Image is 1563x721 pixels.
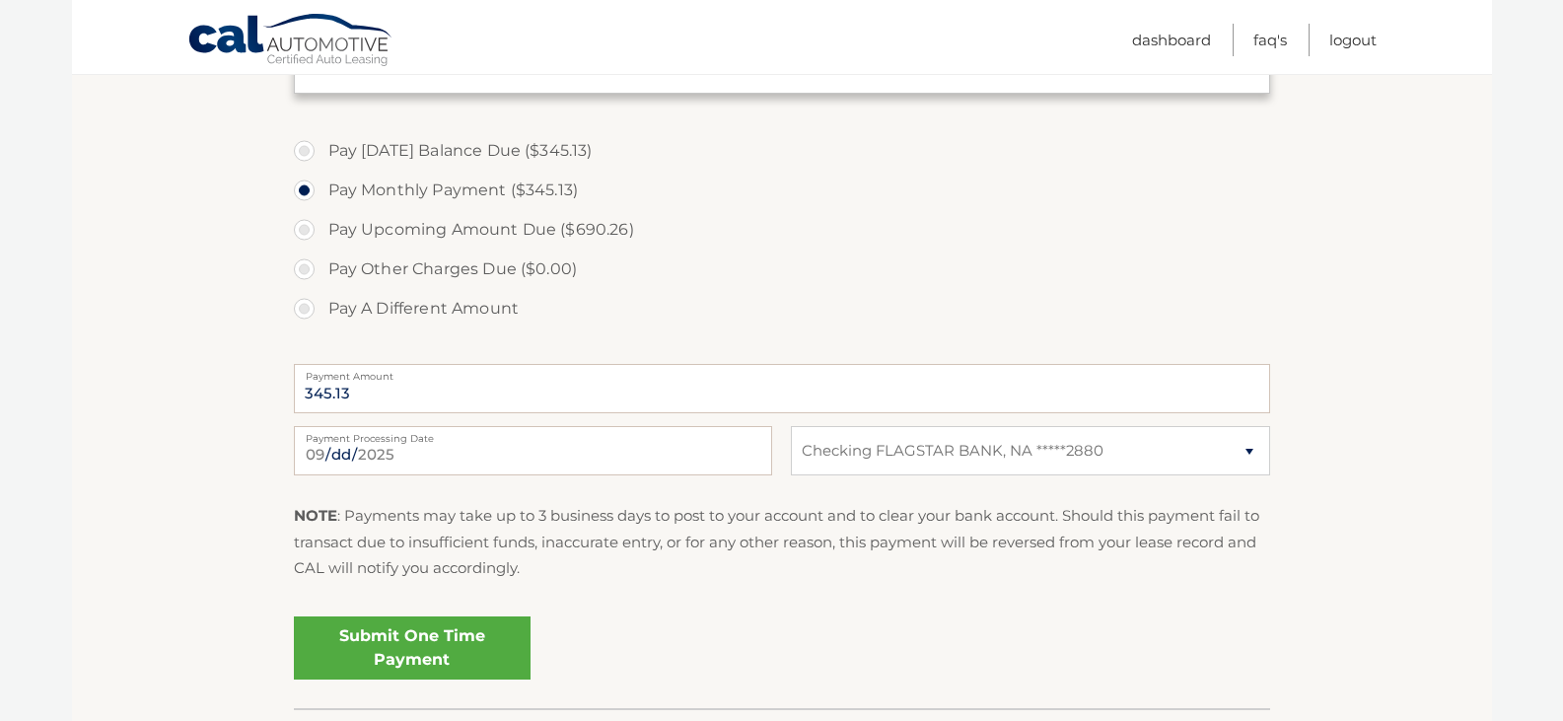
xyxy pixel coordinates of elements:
[294,426,772,442] label: Payment Processing Date
[294,364,1270,413] input: Payment Amount
[294,616,531,680] a: Submit One Time Payment
[294,506,337,525] strong: NOTE
[294,131,1270,171] label: Pay [DATE] Balance Due ($345.13)
[294,426,772,475] input: Payment Date
[1329,24,1377,56] a: Logout
[294,210,1270,250] label: Pay Upcoming Amount Due ($690.26)
[187,13,394,70] a: Cal Automotive
[294,364,1270,380] label: Payment Amount
[1132,24,1211,56] a: Dashboard
[294,250,1270,289] label: Pay Other Charges Due ($0.00)
[294,289,1270,328] label: Pay A Different Amount
[1253,24,1287,56] a: FAQ's
[294,503,1270,581] p: : Payments may take up to 3 business days to post to your account and to clear your bank account....
[294,171,1270,210] label: Pay Monthly Payment ($345.13)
